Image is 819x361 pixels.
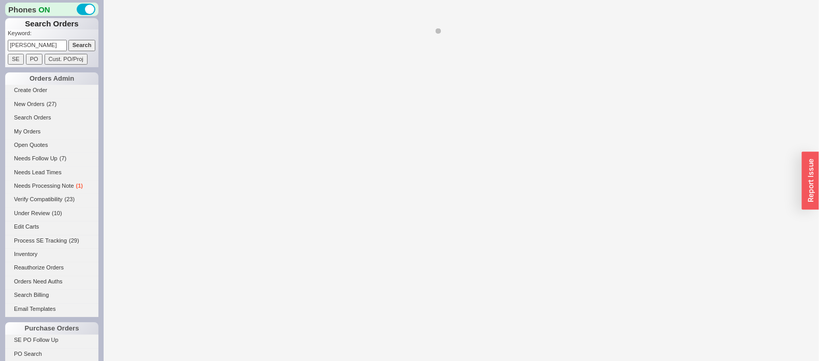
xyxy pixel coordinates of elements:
a: New Orders(27) [5,99,98,110]
span: Under Review [14,210,50,216]
a: Email Templates [5,304,98,314]
a: Create Order [5,85,98,96]
a: Needs Follow Up(7) [5,153,98,164]
input: Cust. PO/Proj [45,54,88,65]
a: Needs Processing Note(1) [5,180,98,191]
div: Orders Admin [5,72,98,85]
span: Needs Processing Note [14,183,74,189]
a: SE PO Follow Up [5,335,98,345]
input: SE [8,54,24,65]
a: Needs Lead Times [5,167,98,178]
span: ( 1 ) [76,183,83,189]
a: Under Review(10) [5,208,98,219]
a: Verify Compatibility(23) [5,194,98,205]
a: Process SE Tracking(29) [5,235,98,246]
input: PO [26,54,42,65]
a: PO Search [5,349,98,359]
span: Verify Compatibility [14,196,63,202]
a: Inventory [5,249,98,260]
a: Search Orders [5,112,98,123]
a: Search Billing [5,290,98,300]
h1: Search Orders [5,18,98,29]
div: Phones [5,3,98,16]
span: ON [38,4,50,15]
a: Open Quotes [5,140,98,151]
span: ( 10 ) [52,210,62,216]
span: ( 7 ) [60,155,66,161]
span: New Orders [14,101,45,107]
span: ( 27 ) [47,101,57,107]
a: Edit Carts [5,221,98,232]
a: Reauthorize Orders [5,262,98,273]
a: Orders Need Auths [5,276,98,287]
span: Needs Follow Up [14,155,58,161]
div: Purchase Orders [5,322,98,335]
a: My Orders [5,126,98,137]
p: Keyword: [8,29,98,40]
span: ( 29 ) [69,237,79,244]
span: ( 23 ) [65,196,75,202]
input: Search [68,40,96,51]
span: Process SE Tracking [14,237,67,244]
